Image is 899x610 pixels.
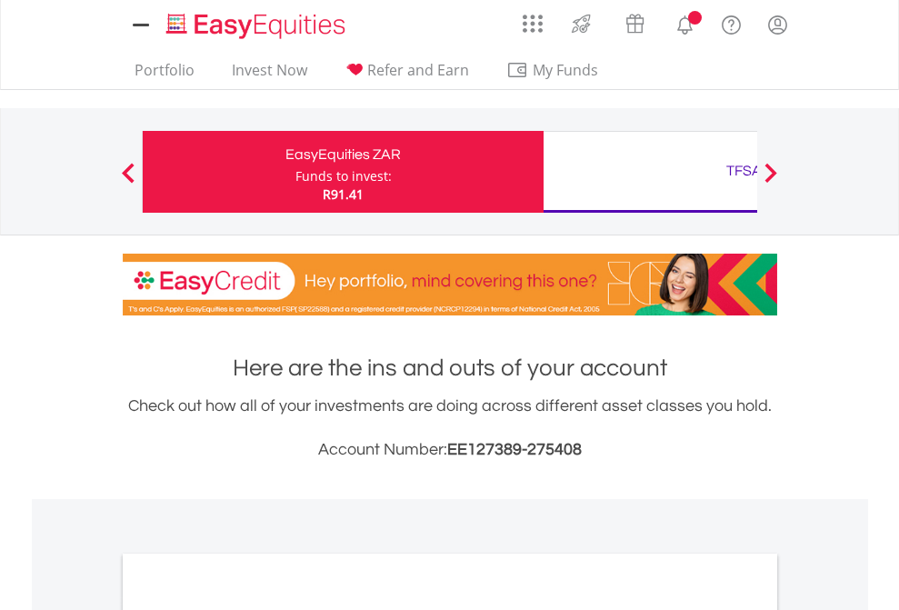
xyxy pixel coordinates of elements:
a: Portfolio [127,61,202,89]
h1: Here are the ins and outs of your account [123,352,777,385]
img: grid-menu-icon.svg [523,14,543,34]
span: EE127389-275408 [447,441,582,458]
a: Invest Now [225,61,315,89]
a: FAQ's and Support [708,5,754,41]
img: thrive-v2.svg [566,9,596,38]
div: EasyEquities ZAR [154,142,533,167]
img: EasyEquities_Logo.png [163,11,353,41]
img: EasyCredit Promotion Banner [123,254,777,315]
div: Check out how all of your investments are doing across different asset classes you hold. [123,394,777,463]
button: Next [753,172,789,190]
a: Home page [159,5,353,41]
span: Refer and Earn [367,60,469,80]
a: Vouchers [608,5,662,38]
a: Refer and Earn [337,61,476,89]
h3: Account Number: [123,437,777,463]
a: AppsGrid [511,5,554,34]
span: R91.41 [323,185,364,203]
a: Notifications [662,5,708,41]
a: My Profile [754,5,801,45]
span: My Funds [506,58,625,82]
button: Previous [110,172,146,190]
img: vouchers-v2.svg [620,9,650,38]
div: Funds to invest: [295,167,392,185]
